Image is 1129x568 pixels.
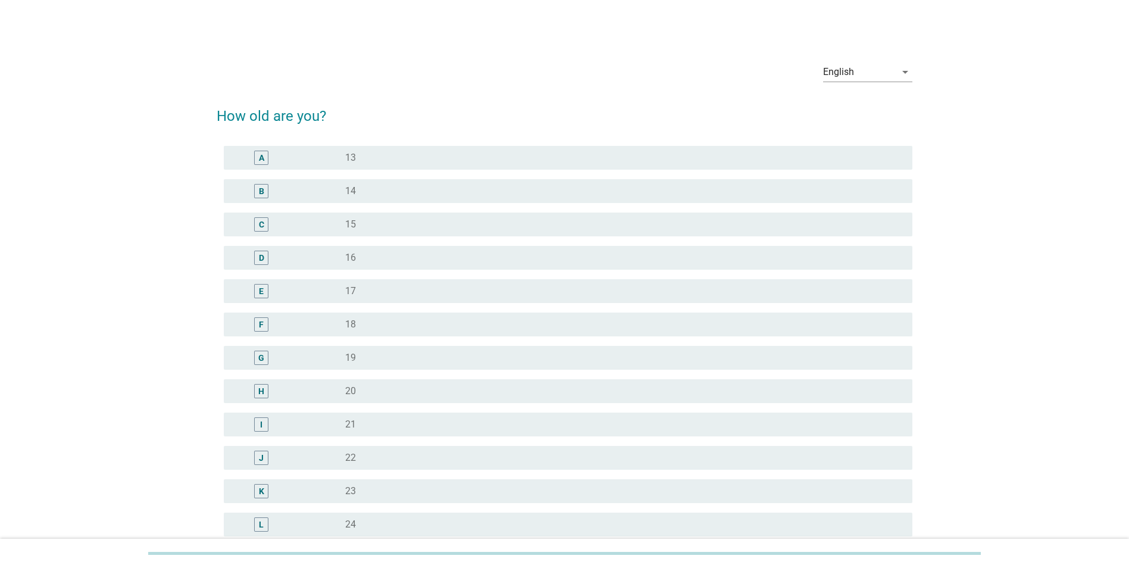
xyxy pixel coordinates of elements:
[259,451,264,464] div: J
[345,185,356,197] label: 14
[345,452,356,464] label: 22
[259,151,264,164] div: A
[345,219,356,230] label: 15
[345,485,356,497] label: 23
[217,93,912,127] h2: How old are you?
[259,485,264,497] div: K
[259,251,264,264] div: D
[345,419,356,430] label: 21
[259,285,264,297] div: E
[345,385,356,397] label: 20
[345,252,356,264] label: 16
[259,185,264,197] div: B
[258,385,264,397] div: H
[345,519,356,530] label: 24
[259,518,264,530] div: L
[345,352,356,364] label: 19
[260,418,262,430] div: I
[258,351,264,364] div: G
[345,152,356,164] label: 13
[259,218,264,230] div: C
[259,318,264,330] div: F
[345,285,356,297] label: 17
[898,65,912,79] i: arrow_drop_down
[823,67,854,77] div: English
[345,319,356,330] label: 18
